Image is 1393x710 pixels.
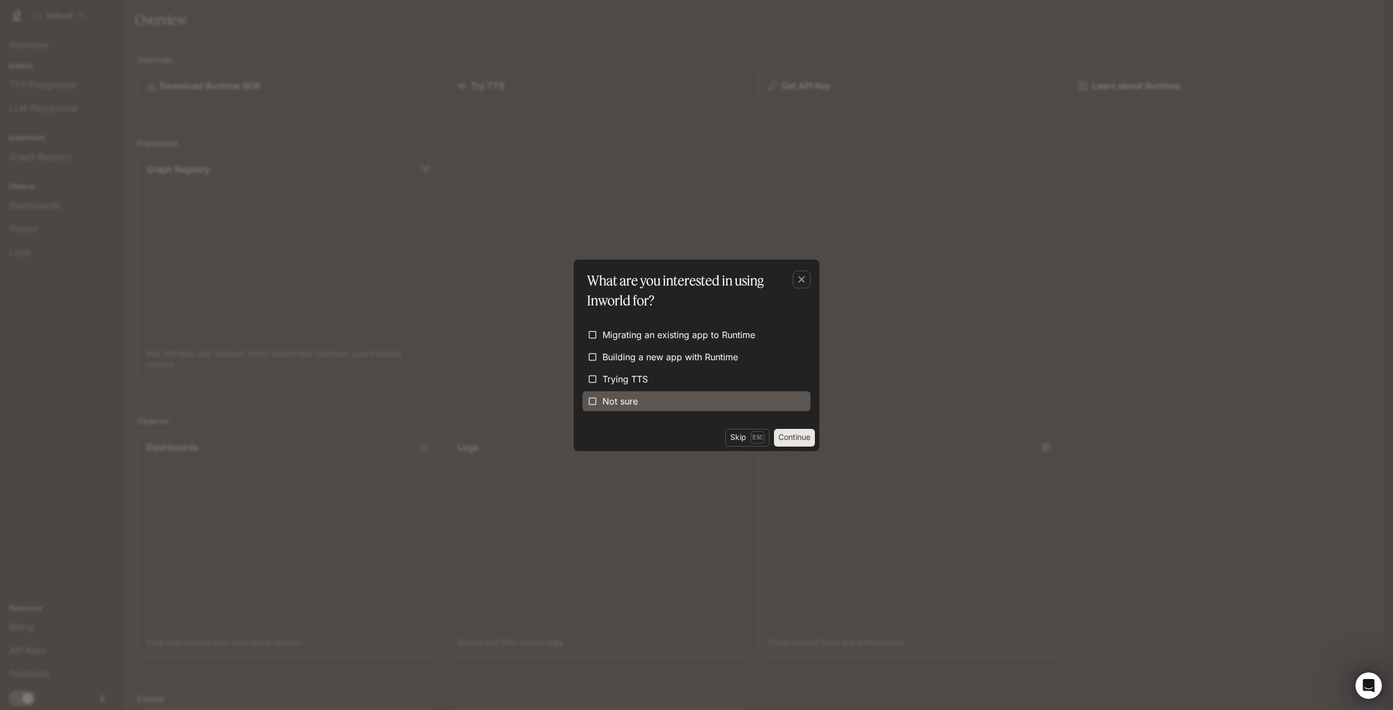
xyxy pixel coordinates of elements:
[725,429,770,447] button: SkipEsc
[602,350,738,364] span: Building a new app with Runtime
[602,372,648,386] span: Trying TTS
[602,328,755,341] span: Migrating an existing app to Runtime
[751,431,765,443] p: Esc
[587,271,802,310] p: What are you interested in using Inworld for?
[1355,672,1382,699] iframe: Intercom live chat
[602,395,638,408] span: Not sure
[774,429,815,447] button: Continue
